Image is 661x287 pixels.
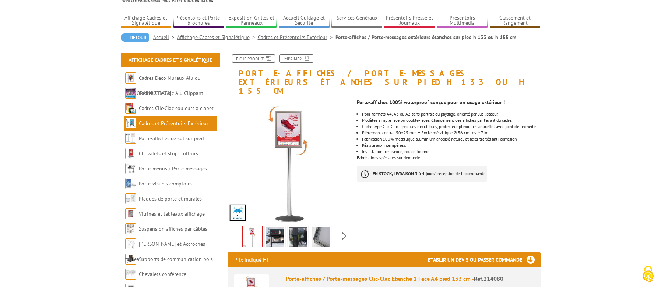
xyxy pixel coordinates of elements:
a: Porte-visuels comptoirs [139,180,192,187]
li: Installation très rapide, notice fournie [362,149,540,154]
a: Imprimer [279,54,313,63]
img: Chevalets et stop trottoirs [125,148,136,159]
span: Next [341,230,348,242]
a: Cadres Deco Muraux Alu ou [GEOGRAPHIC_DATA] [125,75,201,96]
img: 214080_clic_clac.jpg [312,227,330,250]
a: Présentoirs Multimédia [437,15,488,27]
a: Exposition Grilles et Panneaux [226,15,277,27]
li: Résiste aux intempéries. [362,143,540,148]
a: Fiche produit [232,54,275,63]
img: Cimaises et Accroches tableaux [125,238,136,249]
a: Vitrines et tableaux affichage [139,210,205,217]
div: Fabrications spéciales sur demande [357,96,546,189]
a: Affichage Cadres et Signalétique [177,34,258,40]
img: 214080_detail.jpg [335,227,352,250]
img: Cadres Clic-Clac couleurs à clapet [125,103,136,114]
p: Prix indiqué HT [234,252,269,267]
img: porte_messages_sol_etanches_exterieurs_sur_pieds_214080_3.jpg [266,227,284,250]
img: Plaques de porte et murales [125,193,136,204]
strong: Porte-affiches 100% waterproof conçus pour un usage extérieur ! [357,99,505,106]
li: Pour formats A4, A3 ou A2 sens portrait ou paysage, orienté par l’utilisateur. [362,112,540,116]
img: Suspension affiches par câbles [125,223,136,234]
a: Cadres et Présentoirs Extérieur [139,120,208,127]
img: Porte-visuels comptoirs [125,178,136,189]
button: Cookies (fenêtre modale) [635,262,661,287]
img: Porte-affiches de sol sur pied [125,133,136,144]
a: Présentoirs Presse et Journaux [384,15,435,27]
li: Piètement central 50x25 mm + Socle métallique Ø 36 cm lesté 7 kg [362,131,540,135]
div: Porte-affiches / Porte-messages Clic-Clac Etanche 1 Face A4 pied 133 cm - [286,274,534,283]
img: Cookies (fenêtre modale) [639,265,657,283]
a: Porte-affiches de sol sur pied [139,135,204,142]
img: Vitrines et tableaux affichage [125,208,136,219]
a: Présentoirs et Porte-brochures [173,15,224,27]
img: panneaux_affichage_exterieurs_etanches_sur_pied_214080_fleche.jpg [228,99,352,223]
a: Porte-menus / Porte-messages [139,165,207,172]
a: Cadres Clic-Clac couleurs à clapet [139,105,214,111]
li: Modèles simple face ou double-faces. Changement des affiches par l’avant du cadre. [362,118,540,123]
a: Services Généraux [331,15,382,27]
li: Cadre type Clic-Clac à profilés rabattables, protecteur plexiglass antireflet avec joint d’étanch... [362,124,540,129]
a: Accueil Guidage et Sécurité [279,15,330,27]
li: Fabrication 100% métallique aluminium anodisé naturel et acier traités anti-corrosion. [362,137,540,141]
a: Affichage Cadres et Signalétique [121,15,172,27]
p: à réception de la commande [357,166,487,182]
h3: Etablir un devis ou passer commande [428,252,541,267]
a: Suspension affiches par câbles [139,226,207,232]
li: Porte-affiches / Porte-messages extérieurs étanches sur pied h 133 ou h 155 cm [335,33,516,41]
a: Cadres et Présentoirs Extérieur [258,34,335,40]
strong: EN STOCK, LIVRAISON 3 à 4 jours [373,171,435,176]
img: panneaux_affichage_exterieurs_etanches_sur_pied_214080_fleche.jpg [243,226,262,249]
h1: Porte-affiches / Porte-messages extérieurs étanches sur pied h 133 ou h 155 cm [222,54,546,96]
img: Cadres et Présentoirs Extérieur [125,118,136,129]
a: Chevalets et stop trottoirs [139,150,198,157]
img: porte_messages_sol_etanches_exterieurs_sur_pieds_214080_4.jpg [289,227,307,250]
img: Porte-menus / Porte-messages [125,163,136,174]
a: Affichage Cadres et Signalétique [129,57,212,63]
a: Classement et Rangement [490,15,541,27]
a: [PERSON_NAME] et Accroches tableaux [125,241,205,262]
span: Réf.214080 [474,275,503,282]
img: Cadres Deco Muraux Alu ou Bois [125,72,136,84]
a: Chevalets conférence [139,271,186,277]
a: Cadres Clic-Clac Alu Clippant [139,90,203,96]
a: Retour [121,33,149,42]
a: Accueil [153,34,177,40]
a: Plaques de porte et murales [139,195,202,202]
a: Supports de communication bois [139,256,213,262]
img: Chevalets conférence [125,269,136,280]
